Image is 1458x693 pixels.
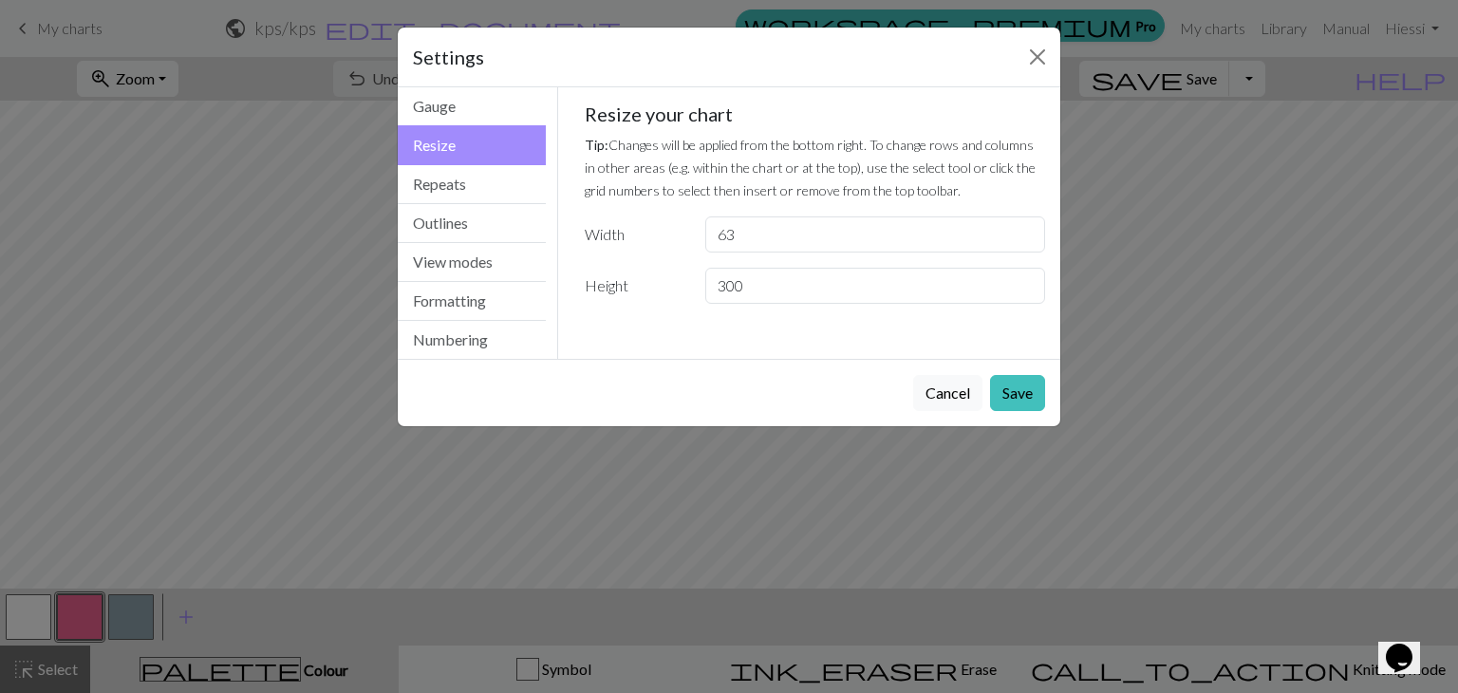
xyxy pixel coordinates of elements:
[913,375,982,411] button: Cancel
[413,43,484,71] h5: Settings
[398,125,546,165] button: Resize
[398,87,546,126] button: Gauge
[573,268,694,304] label: Height
[990,375,1045,411] button: Save
[1378,617,1439,674] iframe: chat widget
[398,165,546,204] button: Repeats
[1022,42,1053,72] button: Close
[585,137,608,153] strong: Tip:
[398,243,546,282] button: View modes
[573,216,694,253] label: Width
[398,204,546,243] button: Outlines
[398,282,546,321] button: Formatting
[585,137,1036,198] small: Changes will be applied from the bottom right. To change rows and columns in other areas (e.g. wi...
[398,321,546,359] button: Numbering
[585,103,1046,125] h5: Resize your chart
